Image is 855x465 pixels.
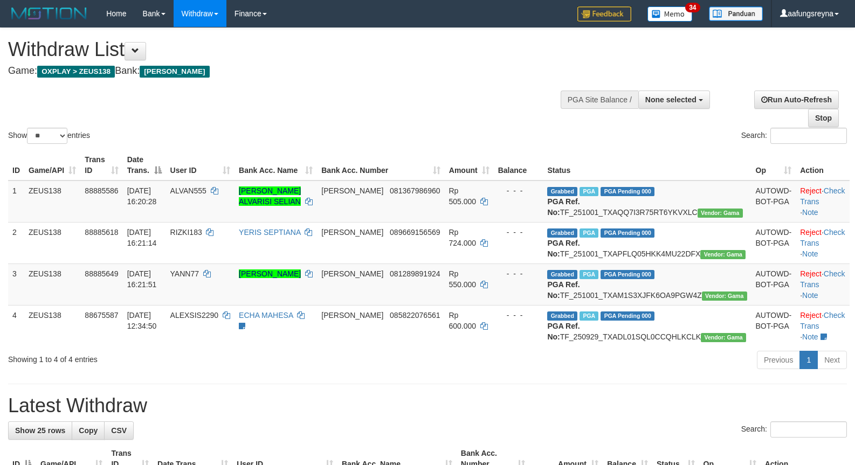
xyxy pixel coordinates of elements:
a: [PERSON_NAME] ALVARISI SELIAN [239,186,301,206]
b: PGA Ref. No: [547,322,580,341]
span: Grabbed [547,228,577,238]
span: 88885618 [85,228,118,237]
div: - - - [498,185,539,196]
span: PGA Pending [601,270,654,279]
td: · · [796,222,850,263]
span: PGA Pending [601,311,654,321]
td: 1 [8,181,24,223]
button: None selected [638,91,710,109]
td: 2 [8,222,24,263]
span: 88885586 [85,186,118,195]
span: [PERSON_NAME] [321,228,383,237]
span: CSV [111,426,127,435]
a: Check Trans [800,269,845,289]
th: Amount: activate to sort column ascending [445,150,494,181]
th: Op: activate to sort column ascending [751,150,796,181]
span: Vendor URL: https://trx31.1velocity.biz [700,250,746,259]
span: Copy 089669156569 to clipboard [390,228,440,237]
a: Stop [808,109,839,127]
span: Marked by aafanarl [580,228,598,238]
span: Copy 081289891924 to clipboard [390,269,440,278]
h1: Latest Withdraw [8,395,847,417]
b: PGA Ref. No: [547,197,580,217]
a: 1 [799,351,818,369]
div: - - - [498,268,539,279]
td: AUTOWD-BOT-PGA [751,222,796,263]
span: Show 25 rows [15,426,65,435]
a: Note [802,291,818,300]
span: Copy 081367986960 to clipboard [390,186,440,195]
span: Rp 600.000 [449,311,477,330]
a: Check Trans [800,186,845,206]
a: YERIS SEPTIANA [239,228,300,237]
a: Check Trans [800,311,845,330]
span: Marked by aafanarl [580,270,598,279]
th: Balance [494,150,543,181]
span: [PERSON_NAME] [321,311,383,320]
h1: Withdraw List [8,39,559,60]
td: AUTOWD-BOT-PGA [751,305,796,346]
span: Rp 724.000 [449,228,477,247]
th: User ID: activate to sort column ascending [166,150,235,181]
a: Reject [800,228,822,237]
h4: Game: Bank: [8,66,559,77]
span: PGA Pending [601,228,654,238]
td: TF_250929_TXADL01SQL0CCQHLKCLK [543,305,751,346]
b: PGA Ref. No: [547,239,580,258]
img: MOTION_logo.png [8,5,90,22]
td: 4 [8,305,24,346]
td: 3 [8,263,24,305]
a: [PERSON_NAME] [239,269,301,278]
span: ALVAN555 [170,186,206,195]
select: Showentries [27,128,67,144]
span: Grabbed [547,311,577,321]
span: [DATE] 16:20:28 [127,186,157,206]
span: Vendor URL: https://trx31.1velocity.biz [702,292,747,301]
span: [PERSON_NAME] [321,269,383,278]
label: Search: [741,421,847,438]
th: Bank Acc. Name: activate to sort column ascending [235,150,317,181]
span: PGA Pending [601,187,654,196]
td: AUTOWD-BOT-PGA [751,181,796,223]
span: ALEXSIS2290 [170,311,219,320]
a: Previous [757,351,800,369]
span: [PERSON_NAME] [321,186,383,195]
span: Vendor URL: https://trx31.1velocity.biz [701,333,746,342]
a: Check Trans [800,228,845,247]
img: panduan.png [709,6,763,21]
div: Showing 1 to 4 of 4 entries [8,350,348,365]
td: · · [796,305,850,346]
td: ZEUS138 [24,305,80,346]
td: TF_251001_TXAM1S3XJFK6OA9PGW4Z [543,263,751,305]
a: Reject [800,269,822,278]
div: - - - [498,227,539,238]
a: Note [802,249,818,258]
img: Button%20Memo.svg [647,6,693,22]
span: Copy [79,426,98,435]
div: - - - [498,310,539,321]
th: ID [8,150,24,181]
span: Copy 085822076561 to clipboard [390,311,440,320]
label: Search: [741,128,847,144]
td: ZEUS138 [24,222,80,263]
span: [DATE] 12:34:50 [127,311,157,330]
span: Vendor URL: https://trx31.1velocity.biz [698,209,743,218]
div: PGA Site Balance / [561,91,638,109]
label: Show entries [8,128,90,144]
td: AUTOWD-BOT-PGA [751,263,796,305]
a: Run Auto-Refresh [754,91,839,109]
td: · · [796,263,850,305]
a: Next [817,351,847,369]
a: Show 25 rows [8,421,72,440]
td: · · [796,181,850,223]
b: PGA Ref. No: [547,280,580,300]
img: Feedback.jpg [577,6,631,22]
th: Bank Acc. Number: activate to sort column ascending [317,150,444,181]
th: Game/API: activate to sort column ascending [24,150,80,181]
span: YANN77 [170,269,199,278]
a: ECHA MAHESA [239,311,293,320]
th: Status [543,150,751,181]
a: Reject [800,186,822,195]
span: 88675587 [85,311,118,320]
td: TF_251001_TXAPFLQ05HKK4MU22DFX [543,222,751,263]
